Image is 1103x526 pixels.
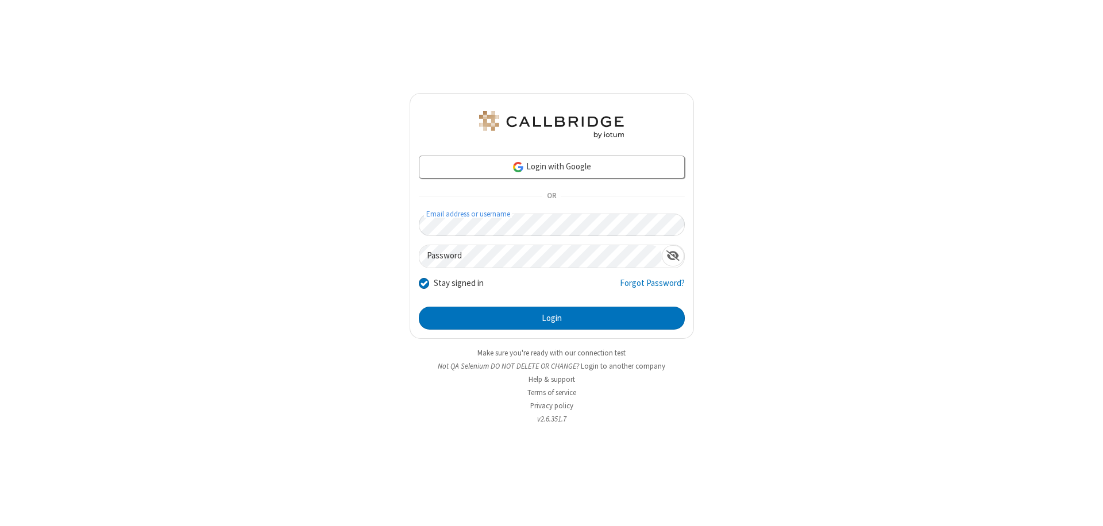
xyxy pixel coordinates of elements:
button: Login to another company [581,361,665,372]
a: Terms of service [527,388,576,397]
a: Make sure you're ready with our connection test [477,348,626,358]
a: Forgot Password? [620,277,685,299]
li: v2.6.351.7 [410,413,694,424]
li: Not QA Selenium DO NOT DELETE OR CHANGE? [410,361,694,372]
input: Email address or username [419,214,685,236]
div: Show password [662,245,684,266]
a: Privacy policy [530,401,573,411]
span: OR [542,188,561,204]
img: QA Selenium DO NOT DELETE OR CHANGE [477,111,626,138]
img: google-icon.png [512,161,524,173]
a: Login with Google [419,156,685,179]
a: Help & support [529,374,575,384]
button: Login [419,307,685,330]
label: Stay signed in [434,277,484,290]
input: Password [419,245,662,268]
